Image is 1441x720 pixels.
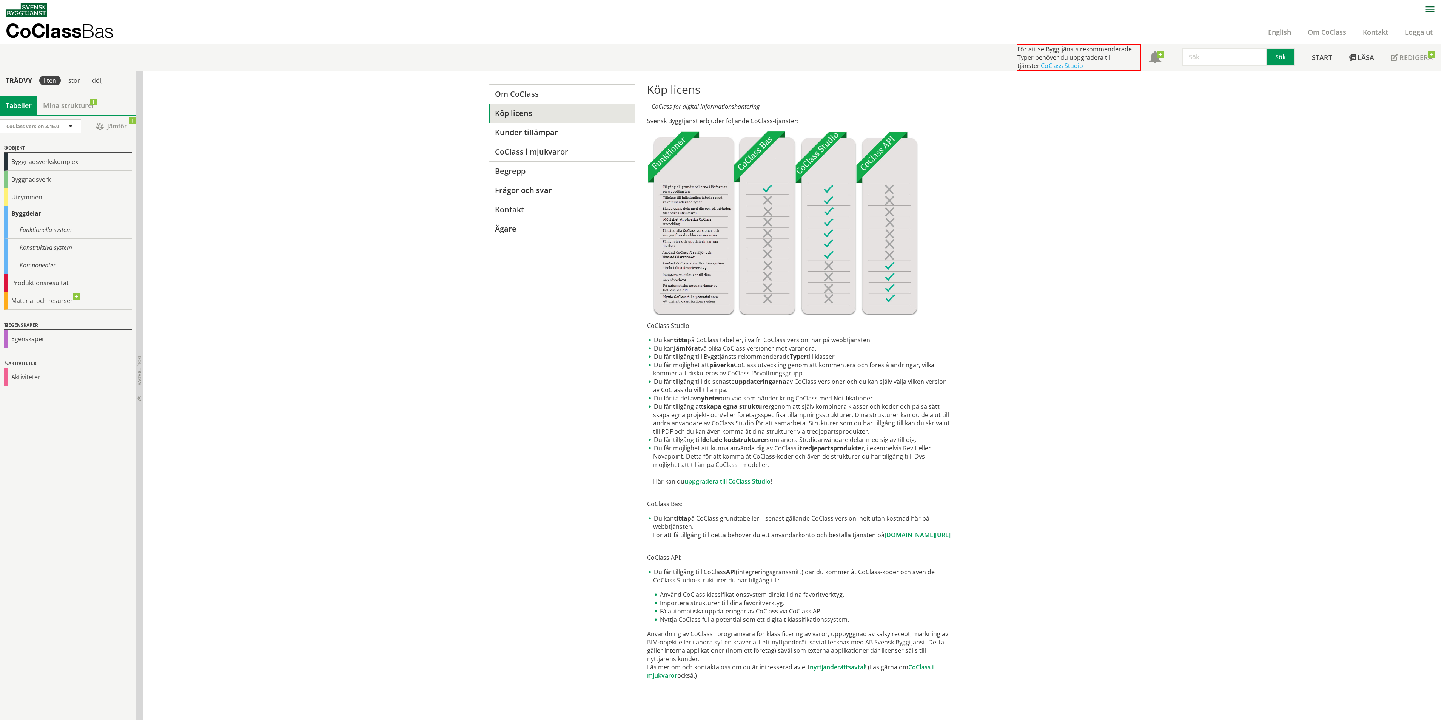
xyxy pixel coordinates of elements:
[1399,53,1433,62] span: Redigera
[1149,52,1161,64] span: Notifikationer
[1358,53,1374,62] span: Läsa
[6,26,114,35] p: CoClass
[885,531,951,539] a: [DOMAIN_NAME][URL]
[489,104,635,123] a: Köp licens
[489,123,635,142] a: Kunder tillämpar
[703,402,771,411] strong: skapa egna strukturer
[82,20,114,42] span: Bas
[4,359,132,368] div: Aktiviteter
[1017,44,1141,71] div: För att se Byggtjänsts rekommenderade Typer behöver du uppgradera till tjänsten
[37,96,100,115] a: Mina strukturer
[709,361,734,369] strong: påverka
[4,292,132,310] div: Material och resurser
[647,444,952,485] li: Du får möjlighet att kunna använda dig av CoClass i , i exempelvis Revit eller Novapoint. Detta f...
[647,663,934,680] a: CoClass i mjukvaror
[1182,48,1267,66] input: Sök
[653,590,952,599] li: Använd CoClass klassifikationssystem direkt i dina favoritverktyg.
[702,436,767,444] strong: delade kodstrukturer
[489,200,635,219] a: Kontakt
[4,368,132,386] div: Aktiviteter
[489,181,635,200] a: Frågor och svar
[684,477,771,485] a: uppgradera till CoClass Studio
[647,117,952,125] p: Svensk Byggtjänst erbjuder följande CoClass-tjänster:
[647,352,952,361] li: Du får tillgång till Byggtjänsts rekommenderade till klasser
[1396,28,1441,37] a: Logga ut
[647,321,952,330] p: CoClass Studio:
[4,206,132,221] div: Byggdelar
[653,615,952,624] li: Nyttja CoClass fulla potential som ett digitalt klassifikationssystem.
[653,607,952,615] li: Få automatiska uppdateringar av CoClass via CoClass API.
[735,377,786,386] strong: uppdateringarna
[647,402,952,436] li: Du får tillgång att genom att själv kombinera klasser och koder och på så sätt skapa egna projekt...
[4,153,132,171] div: Byggnadsverkskomplex
[1382,44,1441,71] a: Redigera
[1299,28,1355,37] a: Om CoClass
[726,568,736,576] strong: API
[1312,53,1332,62] span: Start
[489,84,635,104] a: Om CoClass
[2,76,36,85] div: Trädvy
[1341,44,1382,71] a: Läsa
[136,356,143,385] span: Dölj trädvy
[647,83,952,694] div: Användning av CoClass i programvara för klassificering av varor, uppbyggnad av kalkylrecept, märk...
[39,76,61,85] div: liten
[4,144,132,153] div: Objekt
[800,444,864,452] strong: tredjepartsprodukter
[489,142,635,161] a: CoClass i mjukvaror
[489,161,635,181] a: Begrepp
[489,219,635,238] a: Ägare
[4,171,132,188] div: Byggnadsverk
[6,20,130,44] a: CoClassBas
[647,83,952,96] h1: Köp licens
[647,436,952,444] li: Du får tillgång till som andra Studioanvändare delar med sig av till dig.
[4,188,132,206] div: Utrymmen
[647,336,952,344] li: Du kan på CoClass tabeller, i valfri CoClass version, här på webbtjänsten.
[4,256,132,274] div: Komponenter
[790,352,806,361] strong: Typer
[647,568,952,624] li: Du får tillgång till CoClass (integreringsgränssnitt) där du kommer åt CoClass-koder och även de ...
[647,131,918,315] img: Tjnster-Tabell_CoClassBas-Studio-API2022-12-22.jpg
[1355,28,1396,37] a: Kontakt
[6,123,59,130] span: CoClass Version 3.16.0
[1304,44,1341,71] a: Start
[647,491,952,508] p: CoClass Bas:
[647,344,952,352] li: Du kan två olika CoClass versioner mot varandra.
[64,76,85,85] div: stor
[697,394,721,402] strong: nyheter
[810,663,865,671] a: nyttjanderättsavtal
[4,321,132,330] div: Egenskaper
[674,514,687,522] strong: titta
[674,344,698,352] strong: jämföra
[653,599,952,607] li: Importera strukturer till dina favoritverktyg.
[647,377,952,394] li: Du får tillgång till de senaste av CoClass versioner och du kan själv välja vilken version av CoC...
[647,394,952,402] li: Du får ta del av om vad som händer kring CoClass med Notifikationer.
[4,221,132,239] div: Funktionella system
[4,274,132,292] div: Produktionsresultat
[674,336,687,344] strong: titta
[647,361,952,377] li: Du får möjlighet att CoClass utveckling genom att kommentera och föreslå ändringar, vilka kommer ...
[1267,48,1295,66] button: Sök
[1041,62,1083,70] a: CoClass Studio
[647,102,764,111] em: – CoClass för digital informationshantering –
[4,330,132,348] div: Egenskaper
[1260,28,1299,37] a: English
[647,545,952,562] p: CoClass API:
[6,3,47,17] img: Svensk Byggtjänst
[4,239,132,256] div: Konstruktiva system
[647,514,952,539] li: Du kan på CoClass grundtabeller, i senast gällande CoClass version, helt utan kostnad här på webb...
[89,120,134,133] span: Jämför
[88,76,107,85] div: dölj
